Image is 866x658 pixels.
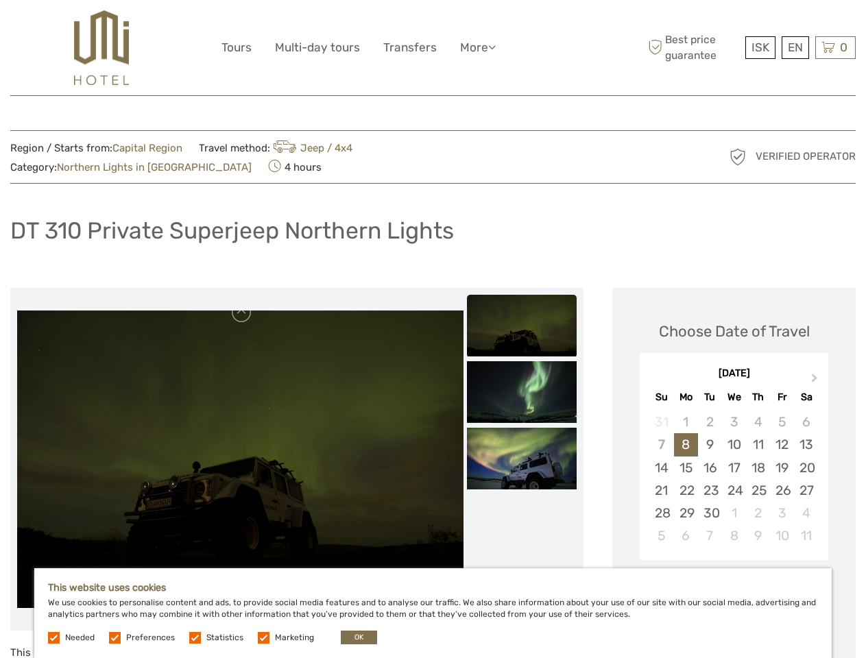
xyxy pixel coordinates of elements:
div: Not available Saturday, September 6th, 2025 [794,411,818,433]
div: Choose Saturday, October 4th, 2025 [794,502,818,524]
img: ac05cf40673440bcb3e8cf4c9c0c4d50_slider_thumbnail.jpg [467,295,577,356]
div: Choose Monday, September 8th, 2025 [674,433,698,456]
label: Preferences [126,632,175,644]
div: Choose Monday, October 6th, 2025 [674,524,698,547]
div: Choose Wednesday, September 24th, 2025 [722,479,746,502]
div: Not available Sunday, September 7th, 2025 [649,433,673,456]
span: 4 hours [268,157,322,176]
div: Choose Wednesday, September 10th, 2025 [722,433,746,456]
div: Choose Wednesday, October 1st, 2025 [722,502,746,524]
div: Not available Wednesday, September 3rd, 2025 [722,411,746,433]
img: 3461b4c5108741fbbd4b5b056beefd0f_slider_thumbnail.jpg [467,428,577,489]
div: Choose Sunday, October 5th, 2025 [649,524,673,547]
span: Category: [10,160,252,175]
div: Tu [698,388,722,406]
img: 526-1e775aa5-7374-4589-9d7e-5793fb20bdfc_logo_big.jpg [74,10,128,85]
a: More [460,38,496,58]
div: Choose Monday, September 22nd, 2025 [674,479,698,502]
div: We use cookies to personalise content and ads, to provide social media features and to analyse ou... [34,568,832,658]
div: Not available Tuesday, September 2nd, 2025 [698,411,722,433]
label: Statistics [206,632,243,644]
a: Capital Region [112,142,182,154]
div: Choose Date of Travel [659,321,810,342]
div: Not available Thursday, September 4th, 2025 [746,411,770,433]
div: Sa [794,388,818,406]
h5: This website uses cookies [48,582,818,594]
div: Choose Saturday, September 20th, 2025 [794,456,818,479]
div: Choose Tuesday, September 23rd, 2025 [698,479,722,502]
span: Verified Operator [756,149,856,164]
div: We [722,388,746,406]
div: Choose Thursday, September 11th, 2025 [746,433,770,456]
div: Choose Tuesday, September 16th, 2025 [698,456,722,479]
label: Needed [65,632,95,644]
div: Choose Thursday, September 18th, 2025 [746,456,770,479]
div: month 2025-09 [644,411,823,547]
div: [DATE] [640,367,828,381]
img: verified_operator_grey_128.png [727,146,749,168]
div: Mo [674,388,698,406]
a: Multi-day tours [275,38,360,58]
div: Fr [770,388,794,406]
div: Choose Friday, September 19th, 2025 [770,456,794,479]
a: Tours [221,38,252,58]
a: Transfers [383,38,437,58]
div: Choose Friday, October 10th, 2025 [770,524,794,547]
img: c91789d7c26a42a4bbb4687f621beddf_slider_thumbnail.jpg [467,361,577,423]
button: OK [341,631,377,644]
span: 0 [838,40,850,54]
div: Choose Thursday, October 9th, 2025 [746,524,770,547]
div: Choose Friday, September 26th, 2025 [770,479,794,502]
span: ISK [751,40,769,54]
button: Open LiveChat chat widget [158,21,174,38]
div: Choose Saturday, September 13th, 2025 [794,433,818,456]
div: Choose Wednesday, September 17th, 2025 [722,456,746,479]
div: Su [649,388,673,406]
div: Not available Friday, September 5th, 2025 [770,411,794,433]
div: Choose Thursday, September 25th, 2025 [746,479,770,502]
span: Region / Starts from: [10,141,182,156]
div: Choose Thursday, October 2nd, 2025 [746,502,770,524]
div: Choose Saturday, October 11th, 2025 [794,524,818,547]
h1: DT 310 Private Superjeep Northern Lights [10,217,454,245]
button: Next Month [805,370,827,392]
span: Travel method: [199,138,352,157]
div: Choose Monday, September 29th, 2025 [674,502,698,524]
span: Best price guarantee [645,32,742,62]
p: We're away right now. Please check back later! [19,24,155,35]
div: Not available Monday, September 1st, 2025 [674,411,698,433]
div: Choose Sunday, September 14th, 2025 [649,456,673,479]
div: EN [782,36,809,59]
div: Not available Sunday, August 31st, 2025 [649,411,673,433]
div: Th [746,388,770,406]
div: Choose Monday, September 15th, 2025 [674,456,698,479]
div: Choose Sunday, September 28th, 2025 [649,502,673,524]
div: Choose Friday, September 12th, 2025 [770,433,794,456]
div: Choose Sunday, September 21st, 2025 [649,479,673,502]
div: Choose Saturday, September 27th, 2025 [794,479,818,502]
img: ac05cf40673440bcb3e8cf4c9c0c4d50_main_slider.jpg [17,310,464,608]
div: Choose Wednesday, October 8th, 2025 [722,524,746,547]
div: Choose Friday, October 3rd, 2025 [770,502,794,524]
div: Choose Tuesday, September 30th, 2025 [698,502,722,524]
div: Choose Tuesday, October 7th, 2025 [698,524,722,547]
a: Northern Lights in [GEOGRAPHIC_DATA] [57,161,252,173]
a: Jeep / 4x4 [270,142,352,154]
div: Choose Tuesday, September 9th, 2025 [698,433,722,456]
label: Marketing [275,632,314,644]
